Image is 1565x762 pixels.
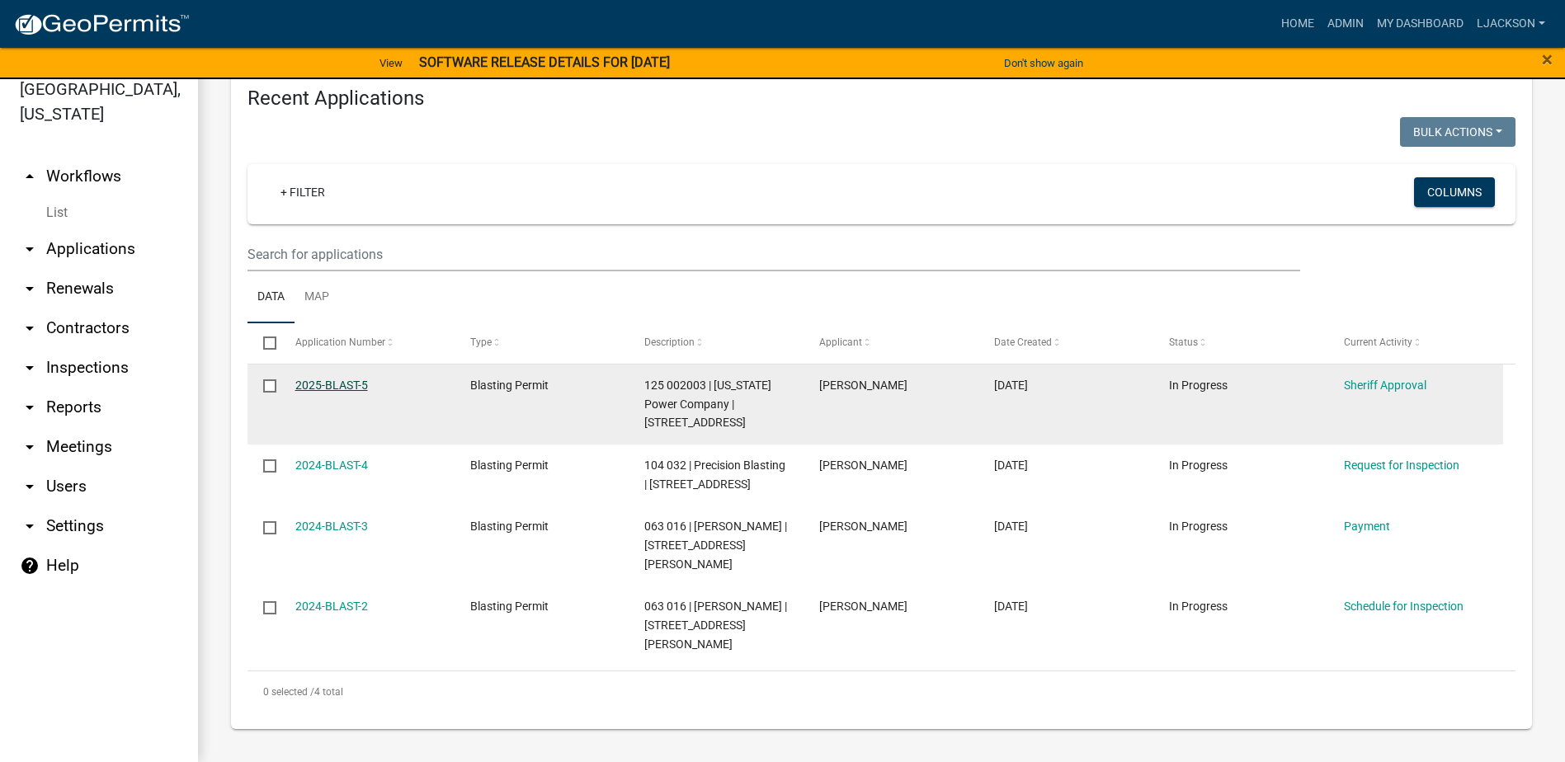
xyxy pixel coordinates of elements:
[1400,117,1516,147] button: Bulk Actions
[20,239,40,259] i: arrow_drop_down
[1169,520,1228,533] span: In Progress
[295,379,368,392] a: 2025-BLAST-5
[20,397,40,417] i: arrow_drop_down
[1414,177,1495,207] button: Columns
[1321,8,1370,40] a: Admin
[20,358,40,378] i: arrow_drop_down
[295,520,368,533] a: 2024-BLAST-3
[295,336,385,348] span: Application Number
[1344,520,1390,533] a: Payment
[295,459,368,472] a: 2024-BLAST-4
[373,49,409,77] a: View
[644,379,771,430] span: 125 002003 | Georgia Power Company | 4511 Industrial Access Road, Doulasville, GA 30134
[819,600,907,613] span: Donna r Oakley
[263,686,314,698] span: 0 selected /
[1169,459,1228,472] span: In Progress
[247,323,279,363] datatable-header-cell: Select
[994,520,1028,533] span: 11/15/2024
[629,323,804,363] datatable-header-cell: Description
[819,379,907,392] span: Corrie Dukes
[1344,600,1464,613] a: Schedule for Inspection
[1153,323,1328,363] datatable-header-cell: Status
[1275,8,1321,40] a: Home
[1344,336,1412,348] span: Current Activity
[419,54,670,70] strong: SOFTWARE RELEASE DETAILS FOR [DATE]
[1344,459,1459,472] a: Request for Inspection
[20,318,40,338] i: arrow_drop_down
[1370,8,1470,40] a: My Dashboard
[295,271,339,324] a: Map
[644,520,787,571] span: 063 016 | Chaney Waldon | 3422 Wallace RD
[644,459,785,491] span: 104 032 | Precision Blasting | 4511 INDUSTRIAL ACCESS RD
[1169,600,1228,613] span: In Progress
[994,459,1028,472] span: 12/16/2024
[1542,48,1553,71] span: ×
[1328,323,1503,363] datatable-header-cell: Current Activity
[994,379,1028,392] span: 09/24/2025
[20,516,40,536] i: arrow_drop_down
[470,459,549,472] span: Blasting Permit
[279,323,454,363] datatable-header-cell: Application Number
[1470,8,1552,40] a: ljackson
[247,671,1516,713] div: 4 total
[997,49,1090,77] button: Don't show again
[470,520,549,533] span: Blasting Permit
[1169,336,1198,348] span: Status
[20,167,40,186] i: arrow_drop_up
[247,271,295,324] a: Data
[804,323,978,363] datatable-header-cell: Applicant
[644,600,787,651] span: 063 016 | Chaney Waldon | 3422 Wallace RD Pine Mountain GA 31822
[470,379,549,392] span: Blasting Permit
[247,87,1516,111] h4: Recent Applications
[1169,379,1228,392] span: In Progress
[1542,49,1553,69] button: Close
[20,437,40,457] i: arrow_drop_down
[470,600,549,613] span: Blasting Permit
[819,459,907,472] span: Toscha Moore
[470,336,492,348] span: Type
[994,336,1052,348] span: Date Created
[20,279,40,299] i: arrow_drop_down
[295,600,368,613] a: 2024-BLAST-2
[20,477,40,496] i: arrow_drop_down
[994,600,1028,613] span: 10/16/2024
[247,238,1300,271] input: Search for applications
[819,336,862,348] span: Applicant
[978,323,1153,363] datatable-header-cell: Date Created
[267,177,338,207] a: + Filter
[644,336,695,348] span: Description
[1344,379,1426,392] a: Sheriff Approval
[20,556,40,576] i: help
[454,323,629,363] datatable-header-cell: Type
[819,520,907,533] span: Donna r Oakley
